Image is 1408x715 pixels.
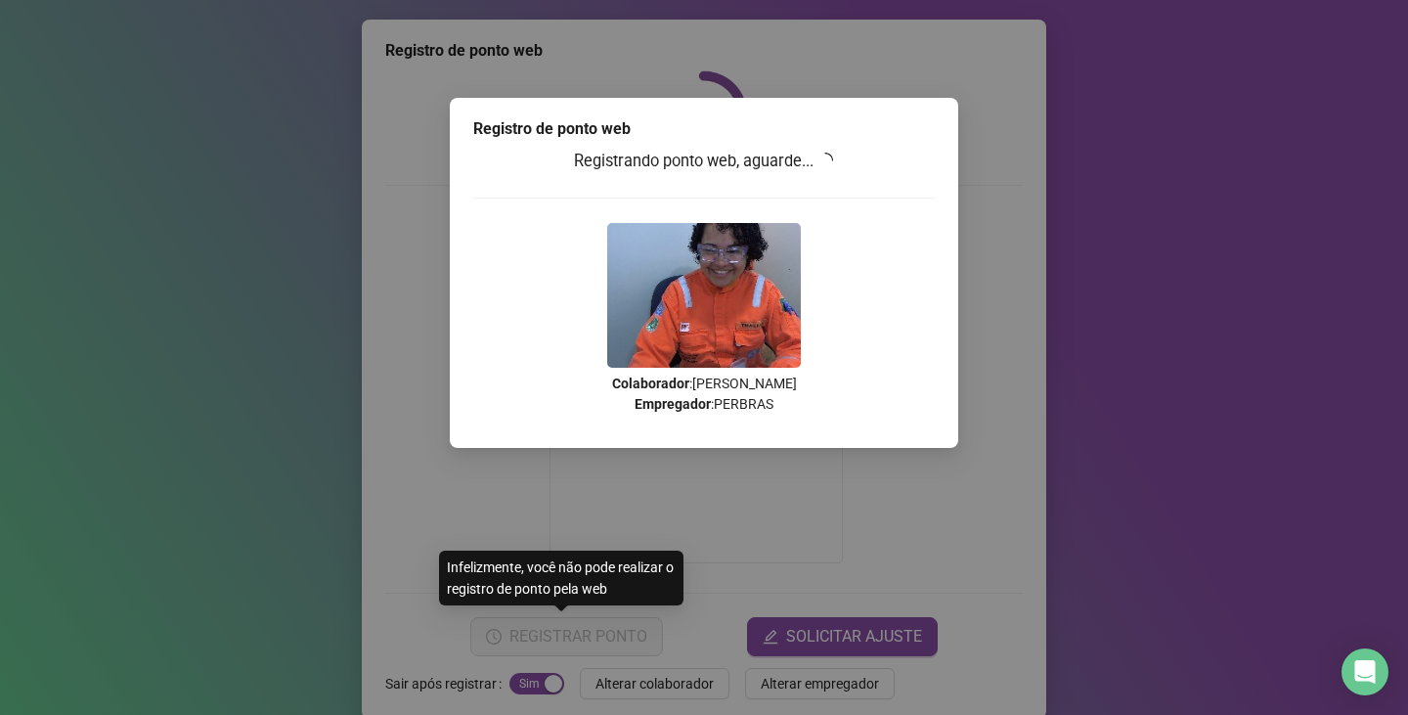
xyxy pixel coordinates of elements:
[635,396,711,412] strong: Empregador
[607,223,801,368] img: Z
[1342,648,1388,695] div: Open Intercom Messenger
[612,376,689,391] strong: Colaborador
[473,117,935,141] div: Registro de ponto web
[814,150,836,171] span: loading
[439,551,683,605] div: Infelizmente, você não pode realizar o registro de ponto pela web
[473,374,935,415] p: : [PERSON_NAME] : PERBRAS
[473,149,935,174] h3: Registrando ponto web, aguarde...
